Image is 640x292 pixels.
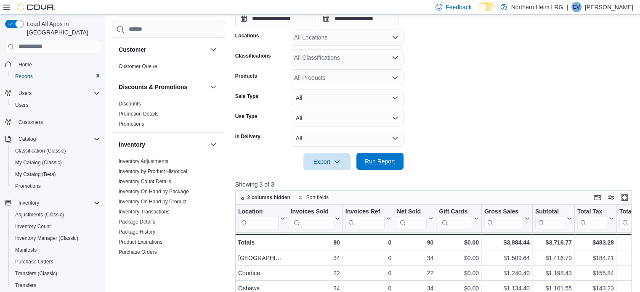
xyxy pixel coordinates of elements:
[119,219,155,225] a: Package Details
[2,116,104,128] button: Customers
[19,136,36,142] span: Catalog
[119,249,157,255] span: Purchase Orders
[17,3,55,11] img: Cova
[8,232,104,244] button: Inventory Manager (Classic)
[24,20,100,37] span: Load All Apps in [GEOGRAPHIC_DATA]
[119,158,168,164] a: Inventory Adjustments
[606,192,616,203] button: Display options
[15,198,42,208] button: Inventory
[119,83,187,91] h3: Discounts & Promotions
[15,88,35,98] button: Users
[208,139,218,150] button: Inventory
[238,208,279,229] div: Location
[119,45,146,54] h3: Customer
[12,181,44,191] a: Promotions
[15,198,100,208] span: Inventory
[19,200,39,206] span: Inventory
[119,168,187,174] a: Inventory by Product Historical
[12,280,100,290] span: Transfers
[12,210,67,220] a: Adjustments (Classic)
[236,192,294,203] button: 2 columns hidden
[290,208,333,216] div: Invoices Sold
[15,59,100,70] span: Home
[119,208,170,215] span: Inventory Transactions
[12,100,32,110] a: Users
[119,239,162,245] span: Product Expirations
[119,100,141,107] span: Discounts
[345,208,391,229] button: Invoices Ref
[119,189,189,195] a: Inventory On Hand by Package
[397,208,427,229] div: Net Sold
[12,210,100,220] span: Adjustments (Classic)
[484,208,523,229] div: Gross Sales
[290,208,333,229] div: Invoices Sold
[238,268,285,278] div: Courtice
[119,101,141,107] a: Discounts
[12,245,100,255] span: Manifests
[12,71,100,82] span: Reports
[356,153,404,170] button: Run Report
[585,2,633,12] p: [PERSON_NAME]
[290,237,340,247] div: 90
[208,82,218,92] button: Discounts & Promotions
[119,110,159,117] span: Promotion Details
[478,3,496,11] input: Dark Mode
[119,140,145,149] h3: Inventory
[439,237,479,247] div: $0.00
[238,208,279,216] div: Location
[15,117,46,127] a: Customers
[12,181,100,191] span: Promotions
[566,2,568,12] p: |
[208,45,218,55] button: Customer
[238,208,285,229] button: Location
[12,169,100,179] span: My Catalog (Beta)
[397,208,433,229] button: Net Sold
[484,268,530,278] div: $1,240.40
[247,194,290,201] span: 2 columns hidden
[439,208,472,216] div: Gift Cards
[535,268,572,278] div: $1,198.43
[12,158,100,168] span: My Catalog (Classic)
[2,197,104,209] button: Inventory
[119,63,157,70] span: Customer Queue
[619,192,629,203] button: Enter fullscreen
[12,245,40,255] a: Manifests
[306,194,329,201] span: Sort fields
[235,73,257,79] label: Products
[12,221,54,231] a: Inventory Count
[15,117,100,127] span: Customers
[365,157,395,166] span: Run Report
[15,134,39,144] button: Catalog
[2,133,104,145] button: Catalog
[592,192,603,203] button: Keyboard shortcuts
[235,53,271,59] label: Classifications
[15,282,36,289] span: Transfers
[119,239,162,245] a: Product Expirations
[392,34,398,41] button: Open list of options
[15,73,33,80] span: Reports
[15,171,56,178] span: My Catalog (Beta)
[484,253,530,263] div: $1,509.64
[235,133,260,140] label: Is Delivery
[308,153,345,170] span: Export
[295,192,332,203] button: Sort fields
[112,99,225,132] div: Discounts & Promotions
[439,253,479,263] div: $0.00
[12,268,61,279] a: Transfers (Classic)
[15,102,28,108] span: Users
[8,221,104,232] button: Inventory Count
[535,208,565,216] div: Subtotal
[345,253,391,263] div: 0
[12,280,40,290] a: Transfers
[12,257,57,267] a: Purchase Orders
[535,253,572,263] div: $1,416.79
[397,253,433,263] div: 34
[345,208,385,216] div: Invoices Ref
[291,110,404,126] button: All
[15,88,100,98] span: Users
[345,268,391,278] div: 0
[8,268,104,279] button: Transfers (Classic)
[119,121,144,127] span: Promotions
